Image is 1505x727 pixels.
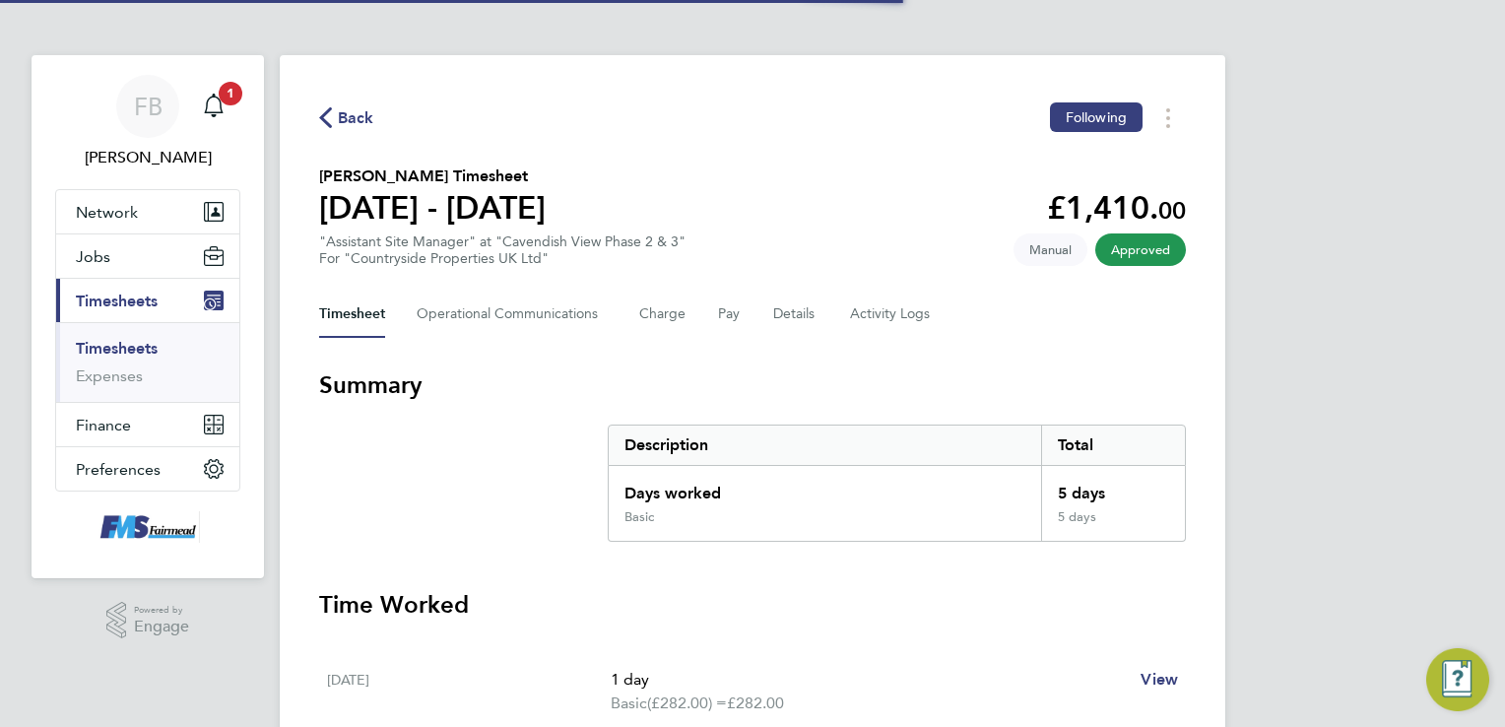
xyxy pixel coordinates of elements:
[327,668,611,715] div: [DATE]
[1047,189,1186,227] app-decimal: £1,410.
[1050,102,1143,132] button: Following
[773,291,818,338] button: Details
[55,146,240,169] span: Fiona Bird
[338,106,374,130] span: Back
[76,416,131,434] span: Finance
[32,55,264,578] nav: Main navigation
[1150,102,1186,133] button: Timesheets Menu
[76,292,158,310] span: Timesheets
[319,105,374,130] button: Back
[319,188,546,228] h1: [DATE] - [DATE]
[1041,466,1185,509] div: 5 days
[319,291,385,338] button: Timesheet
[608,425,1186,542] div: Summary
[96,511,200,543] img: f-mead-logo-retina.png
[639,291,687,338] button: Charge
[319,165,546,188] h2: [PERSON_NAME] Timesheet
[56,190,239,233] button: Network
[76,460,161,479] span: Preferences
[1014,233,1087,266] span: This timesheet was manually created.
[319,589,1186,621] h3: Time Worked
[56,234,239,278] button: Jobs
[134,94,163,119] span: FB
[56,403,239,446] button: Finance
[727,694,784,712] span: £282.00
[1041,426,1185,465] div: Total
[1095,233,1186,266] span: This timesheet has been approved.
[609,466,1041,509] div: Days worked
[1066,108,1127,126] span: Following
[55,511,240,543] a: Go to home page
[55,75,240,169] a: FB[PERSON_NAME]
[1141,670,1178,689] span: View
[609,426,1041,465] div: Description
[319,233,686,267] div: "Assistant Site Manager" at "Cavendish View Phase 2 & 3"
[219,82,242,105] span: 1
[56,279,239,322] button: Timesheets
[417,291,608,338] button: Operational Communications
[1158,196,1186,225] span: 00
[76,339,158,358] a: Timesheets
[319,369,1186,401] h3: Summary
[850,291,933,338] button: Activity Logs
[611,668,1125,692] p: 1 day
[56,322,239,402] div: Timesheets
[319,250,686,267] div: For "Countryside Properties UK Ltd"
[134,619,189,635] span: Engage
[624,509,654,525] div: Basic
[194,75,233,138] a: 1
[647,694,727,712] span: (£282.00) =
[1041,509,1185,541] div: 5 days
[718,291,742,338] button: Pay
[106,602,190,639] a: Powered byEngage
[76,247,110,266] span: Jobs
[611,692,647,715] span: Basic
[76,366,143,385] a: Expenses
[1426,648,1489,711] button: Engage Resource Center
[56,447,239,491] button: Preferences
[134,602,189,619] span: Powered by
[76,203,138,222] span: Network
[1141,668,1178,692] a: View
